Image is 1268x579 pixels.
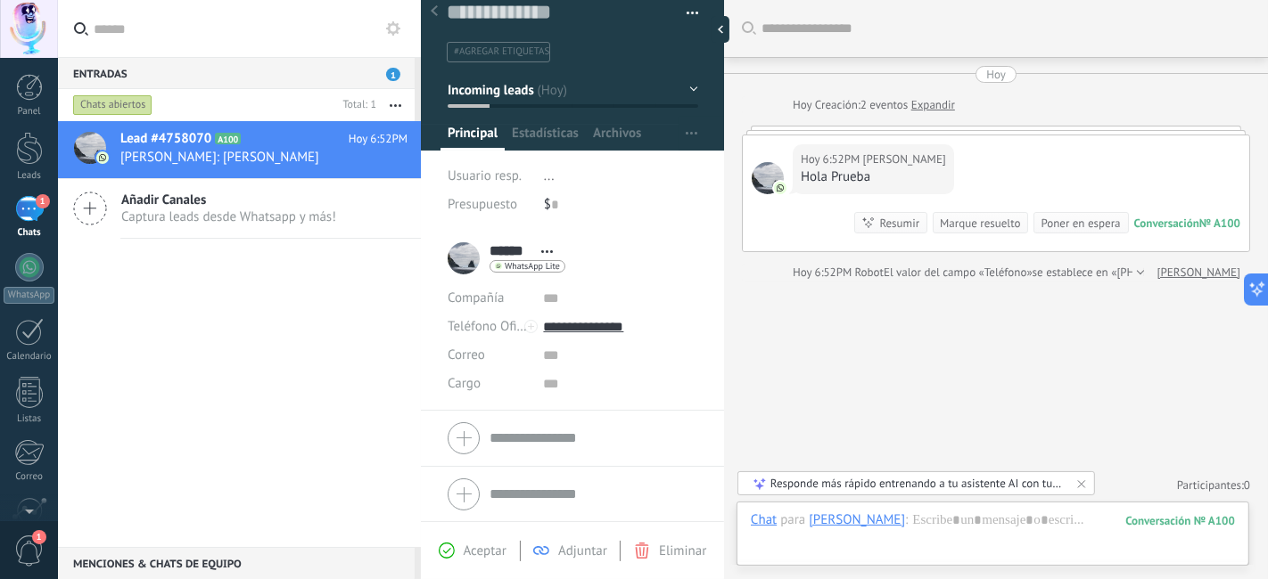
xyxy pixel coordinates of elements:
span: WhatsApp Lite [505,262,560,271]
span: 1 [386,68,400,81]
span: Andrés [863,151,946,168]
span: Principal [448,125,498,151]
span: Estadísticas [512,125,579,151]
div: Listas [4,413,55,425]
div: Leads [4,170,55,182]
div: Panel [4,106,55,118]
span: Captura leads desde Whatsapp y más! [121,208,336,225]
span: Aceptar [464,542,506,559]
span: A100 [215,133,241,144]
div: Hoy 6:52PM [793,264,855,281]
div: Presupuesto [448,191,531,219]
span: Robot [855,265,884,280]
span: : [905,511,908,529]
span: Añadir Canales [121,192,336,208]
button: Correo [448,341,485,370]
div: Entradas [58,57,415,89]
div: Ocultar [712,16,729,43]
span: #agregar etiquetas [454,45,549,58]
span: Hoy 6:52PM [349,130,408,148]
div: Resumir [879,215,919,232]
span: El valor del campo «Teléfono» [884,264,1033,281]
a: Participantes:0 [1177,477,1250,493]
div: Menciones & Chats de equipo [58,547,415,579]
a: Lead #4758070 A100 Hoy 6:52PM [PERSON_NAME]: [PERSON_NAME] [58,121,421,178]
span: Lead #4758070 [120,130,211,148]
span: 1 [32,530,46,544]
img: com.amocrm.amocrmwa.svg [96,151,109,164]
div: Creación: [793,96,955,114]
div: Hola Prueba [801,168,946,186]
span: Adjuntar [558,542,607,559]
span: 1 [36,194,50,208]
a: [PERSON_NAME] [1157,264,1240,281]
img: com.amocrm.amocrmwa.svg [774,182,786,194]
div: 100 [1125,513,1235,528]
span: Andrés [752,162,784,194]
span: Eliminar [659,542,706,559]
div: Hoy [793,96,815,114]
div: Andrés [809,511,905,527]
span: Teléfono Oficina [448,318,540,335]
div: Responde más rápido entrenando a tu asistente AI con tus fuentes de datos [770,476,1064,491]
div: Poner en espera [1041,215,1120,232]
span: 2 eventos [860,96,908,114]
div: № A100 [1199,216,1240,231]
span: Incoming leads [448,81,534,98]
div: Hoy [986,66,1006,83]
span: Cargo [448,377,481,390]
div: Total: 1 [336,96,376,114]
div: Marque resuelto [940,215,1020,232]
div: Calendario [4,351,55,363]
span: Archivos [593,125,641,151]
span: 0 [1244,477,1250,493]
div: WhatsApp [4,287,54,304]
span: Presupuesto [448,196,517,213]
div: Correo [4,471,55,483]
div: $ [544,191,698,219]
button: Teléfono Oficina [448,313,530,341]
div: Conversación [1134,216,1199,231]
div: Usuario resp. [448,162,531,191]
div: Hoy 6:52PM [801,151,863,168]
div: Compañía [448,284,530,313]
span: se establece en «[PHONE_NUMBER]» [1033,264,1215,281]
span: Usuario resp. [448,167,522,184]
div: Chats abiertos [73,94,152,116]
div: Cargo [448,370,530,398]
div: Chats [4,227,55,239]
span: [PERSON_NAME]: [PERSON_NAME] [120,149,374,166]
span: Correo [448,347,485,363]
span: para [780,511,805,529]
span: ... [544,167,555,184]
a: Expandir [911,96,955,114]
